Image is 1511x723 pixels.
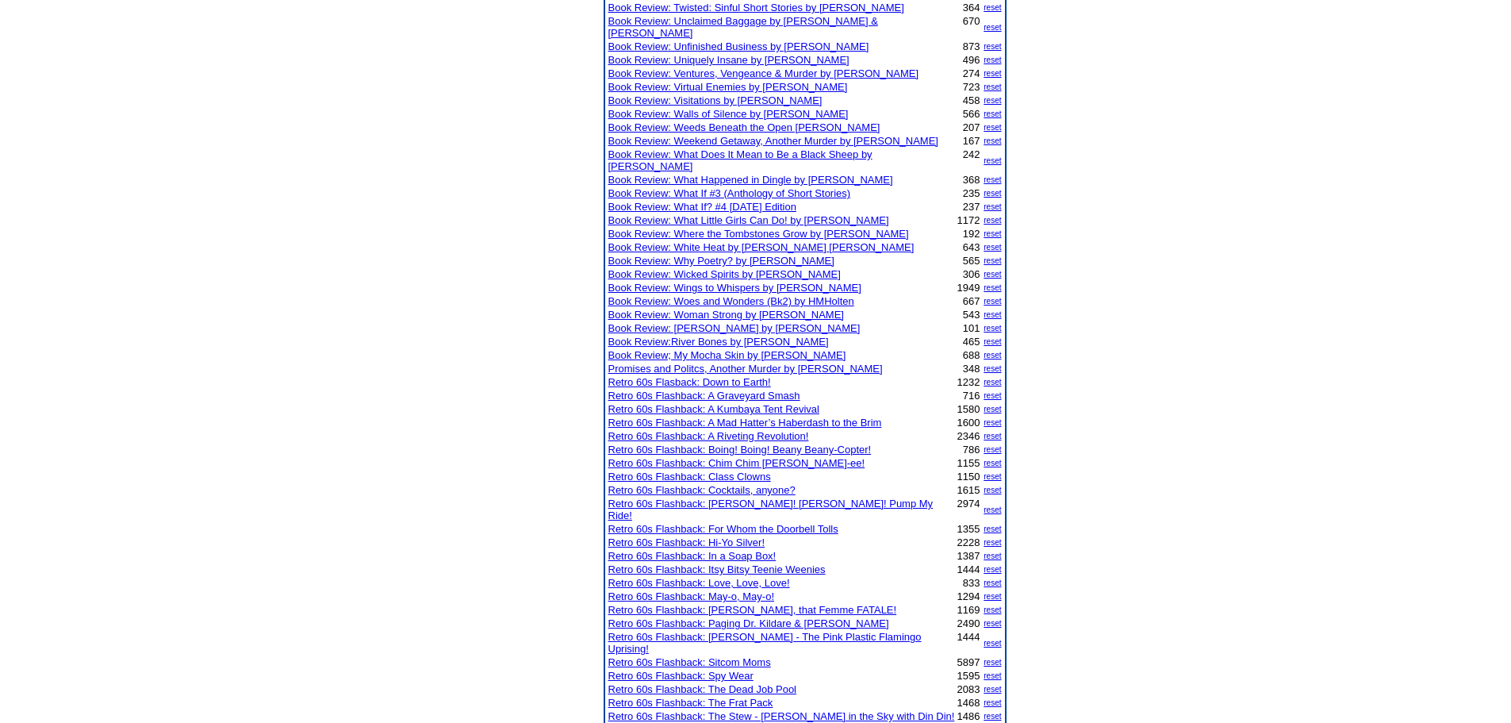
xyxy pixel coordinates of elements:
font: 465 [963,336,980,348]
font: 1387 [957,550,980,562]
a: Book Review: Why Poetry? by [PERSON_NAME] [608,255,834,267]
a: reset [984,175,1001,184]
a: Book Review: Twisted: Sinful Short Stories by [PERSON_NAME] [608,2,904,13]
a: Retro 60s Flashback: A Riveting Revolution! [608,430,809,442]
a: reset [984,324,1001,333]
a: Book Review; My Mocha Skin by [PERSON_NAME] [608,349,846,361]
font: 368 [963,174,980,186]
font: 565 [963,255,980,267]
font: 2346 [957,430,980,442]
font: 207 [963,121,980,133]
a: Retro 60s Flashback: The Dead Job Pool [608,683,797,695]
font: 235 [963,187,980,199]
a: Book Review: Virtual Enemies by [PERSON_NAME] [608,81,848,93]
font: 242 [963,148,980,160]
font: 1468 [957,697,980,709]
a: reset [984,23,1001,32]
a: reset [984,405,1001,413]
a: reset [984,229,1001,238]
a: reset [984,538,1001,547]
a: reset [984,310,1001,319]
a: reset [984,459,1001,467]
a: reset [984,486,1001,494]
a: Retro 60s Flashback: Boing! Boing! Beany Beany-Copter! [608,444,872,456]
a: reset [984,270,1001,279]
font: 496 [963,54,980,66]
a: Book Review: Woman Strong by [PERSON_NAME] [608,309,844,321]
a: Book Review: What Does It Mean to Be a Black Sheep by [PERSON_NAME] [608,148,872,172]
a: reset [984,619,1001,628]
font: 348 [963,363,980,375]
a: Book Review: [PERSON_NAME] by [PERSON_NAME] [608,322,861,334]
a: reset [984,506,1001,514]
a: Retro 60s Flashback: In a Soap Box! [608,550,777,562]
font: 1169 [957,604,980,616]
a: Retro 60s Flashback: Chim Chim [PERSON_NAME]-ee! [608,457,865,469]
a: Book Review: Where the Tombstones Grow by [PERSON_NAME] [608,228,909,240]
a: Book Review: Woes and Wonders (Bk2) by HMHolten [608,295,854,307]
a: reset [984,243,1001,252]
font: 306 [963,268,980,280]
a: reset [984,110,1001,118]
font: 1595 [957,670,980,682]
a: Promises and Politcs, Another Murder by [PERSON_NAME] [608,363,883,375]
a: reset [984,96,1001,105]
a: reset [984,216,1001,225]
a: reset [984,685,1001,694]
font: 2083 [957,683,980,695]
a: Book Review:River Bones by [PERSON_NAME] [608,336,829,348]
a: Book Review: Wicked Spirits by [PERSON_NAME] [608,268,841,280]
font: 566 [963,108,980,120]
font: 2974 [957,498,980,510]
a: Book Review: White Heat by [PERSON_NAME] [PERSON_NAME] [608,241,915,253]
a: reset [984,565,1001,574]
font: 167 [963,135,980,147]
a: Book Review: What If #3 (Anthology of Short Stories) [608,187,851,199]
a: reset [984,297,1001,306]
a: Retro 60s Flashback: [PERSON_NAME] - The Pink Plastic Flamingo Uprising! [608,631,922,655]
font: 1600 [957,417,980,429]
a: Retro 60s Flashback: A Graveyard Smash [608,390,800,402]
a: Book Review: Ventures, Vengeance & Murder by [PERSON_NAME] [608,67,919,79]
a: reset [984,337,1001,346]
a: reset [984,123,1001,132]
font: 543 [963,309,980,321]
a: reset [984,472,1001,481]
a: Retro 60s Flashback: The Frat Pack [608,697,773,709]
a: reset [984,592,1001,601]
a: reset [984,56,1001,64]
a: Retro 60s Flashback: Cocktails, anyone? [608,484,796,496]
a: reset [984,418,1001,427]
a: Book Review: Unclaimed Baggage by [PERSON_NAME] & [PERSON_NAME] [608,15,878,39]
a: Retro 60s Flashback: Hi-Yo Silver! [608,536,765,548]
a: reset [984,712,1001,721]
a: reset [984,283,1001,292]
font: 643 [963,241,980,253]
a: reset [984,579,1001,587]
font: 716 [963,390,980,402]
a: reset [984,552,1001,560]
font: 670 [963,15,980,27]
a: Book Review: Weeds Beneath the Open [PERSON_NAME] [608,121,880,133]
a: Retro 60s Flashback: Paging Dr. Kildare & [PERSON_NAME] [608,617,889,629]
a: reset [984,137,1001,145]
a: reset [984,351,1001,360]
a: Book Review: Visitations by [PERSON_NAME] [608,94,823,106]
a: Retro 60s Flashback: [PERSON_NAME], that Femme FATALE! [608,604,897,616]
font: 1580 [957,403,980,415]
font: 458 [963,94,980,106]
a: reset [984,69,1001,78]
a: Retro 60s Flashback: A Kumbaya Tent Revival [608,403,819,415]
a: Retro 60s Flashback: Sitcom Moms [608,656,771,668]
font: 873 [963,40,980,52]
font: 786 [963,444,980,456]
font: 101 [963,322,980,334]
a: reset [984,391,1001,400]
a: reset [984,3,1001,12]
a: Book Review: Wings to Whispers by [PERSON_NAME] [608,282,861,294]
a: reset [984,606,1001,614]
font: 1150 [957,471,980,483]
a: Book Review: Uniquely Insane by [PERSON_NAME] [608,54,849,66]
a: Retro 60s Flasback: Down to Earth! [608,376,771,388]
a: Retro 60s Flashback: [PERSON_NAME]! [PERSON_NAME]! Pump My Ride! [608,498,934,521]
